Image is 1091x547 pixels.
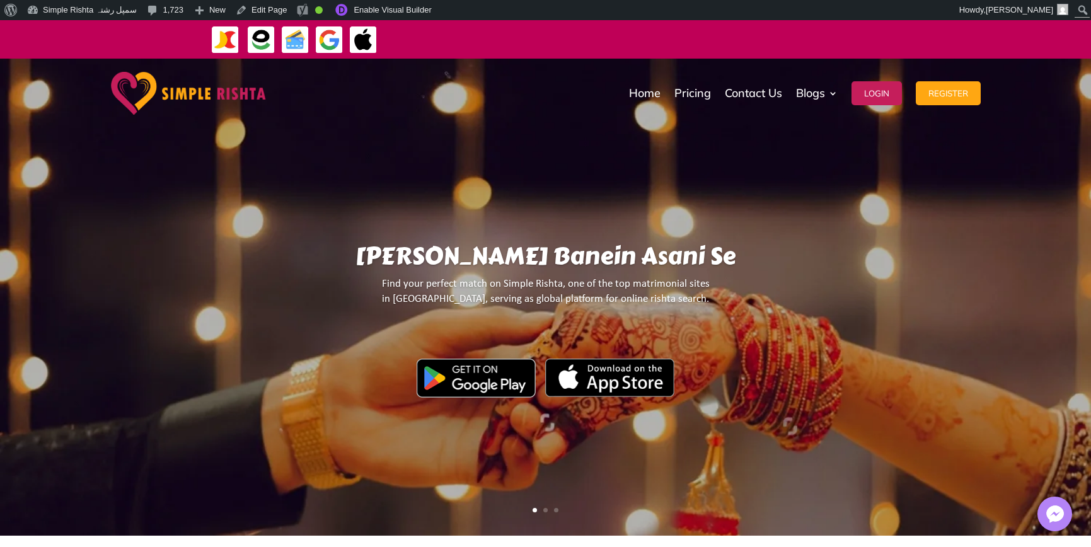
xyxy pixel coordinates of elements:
[851,62,902,125] a: Login
[851,81,902,105] button: Login
[533,508,537,512] a: 1
[796,62,838,125] a: Blogs
[916,81,981,105] button: Register
[916,62,981,125] a: Register
[543,508,548,512] a: 2
[247,26,275,54] img: EasyPaisa-icon
[1042,502,1068,527] img: Messenger
[674,62,711,125] a: Pricing
[629,62,661,125] a: Home
[986,5,1053,14] span: [PERSON_NAME]
[554,508,558,512] a: 3
[211,26,240,54] img: JazzCash-icon
[142,242,949,277] h1: [PERSON_NAME] Banein Asani Se
[281,26,309,54] img: Credit Cards
[315,26,343,54] img: GooglePay-icon
[315,6,323,14] div: Good
[417,359,536,398] img: Google Play
[349,26,378,54] img: ApplePay-icon
[142,277,949,318] p: Find your perfect match on Simple Rishta, one of the top matrimonial sites in [GEOGRAPHIC_DATA], ...
[725,62,782,125] a: Contact Us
